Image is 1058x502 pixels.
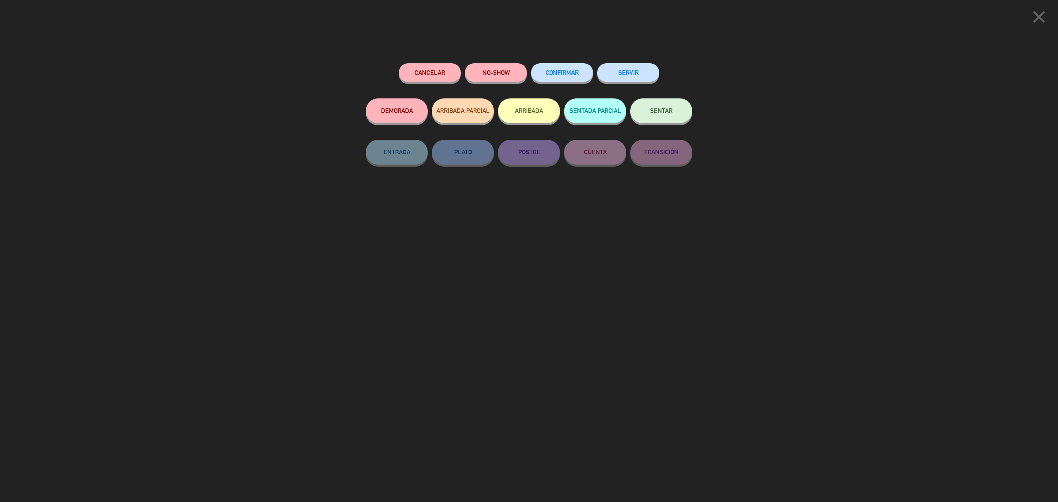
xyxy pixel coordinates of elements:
[546,69,579,76] span: CONFIRMAR
[1029,7,1049,27] i: close
[432,98,494,123] button: ARRIBADA PARCIAL
[465,63,527,82] button: NO-SHOW
[564,140,626,165] button: CUENTA
[597,63,659,82] button: SERVIR
[498,140,560,165] button: POSTRE
[650,107,672,114] span: SENTAR
[366,98,428,123] button: DEMORADA
[564,98,626,123] button: SENTADA PARCIAL
[366,140,428,165] button: ENTRADA
[432,140,494,165] button: PLATO
[630,98,692,123] button: SENTAR
[630,140,692,165] button: TRANSICIÓN
[399,63,461,82] button: Cancelar
[1026,6,1052,31] button: close
[498,98,560,123] button: ARRIBADA
[531,63,593,82] button: CONFIRMAR
[436,107,490,114] span: ARRIBADA PARCIAL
